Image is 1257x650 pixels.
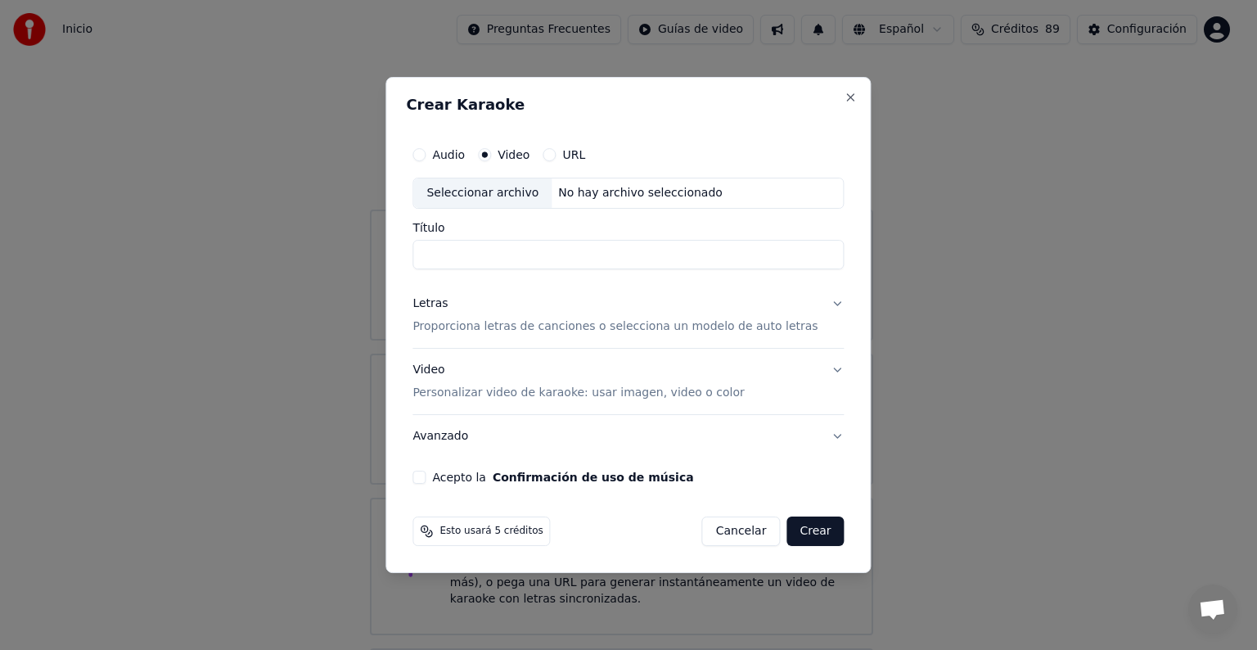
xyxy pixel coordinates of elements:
button: Avanzado [412,415,844,458]
button: Acepto la [493,472,694,483]
span: Esto usará 5 créditos [439,525,543,538]
button: VideoPersonalizar video de karaoke: usar imagen, video o color [412,349,844,414]
label: Audio [432,149,465,160]
button: Cancelar [702,517,781,546]
label: Video [498,149,529,160]
label: URL [562,149,585,160]
div: Video [412,362,744,401]
label: Acepto la [432,472,693,483]
button: LetrasProporciona letras de canciones o selecciona un modelo de auto letras [412,282,844,348]
div: Seleccionar archivo [413,178,552,208]
h2: Crear Karaoke [406,97,850,112]
p: Personalizar video de karaoke: usar imagen, video o color [412,385,744,401]
p: Proporciona letras de canciones o selecciona un modelo de auto letras [412,318,818,335]
div: Letras [412,296,448,312]
label: Título [412,222,844,233]
button: Crear [786,517,844,546]
div: No hay archivo seleccionado [552,185,729,201]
